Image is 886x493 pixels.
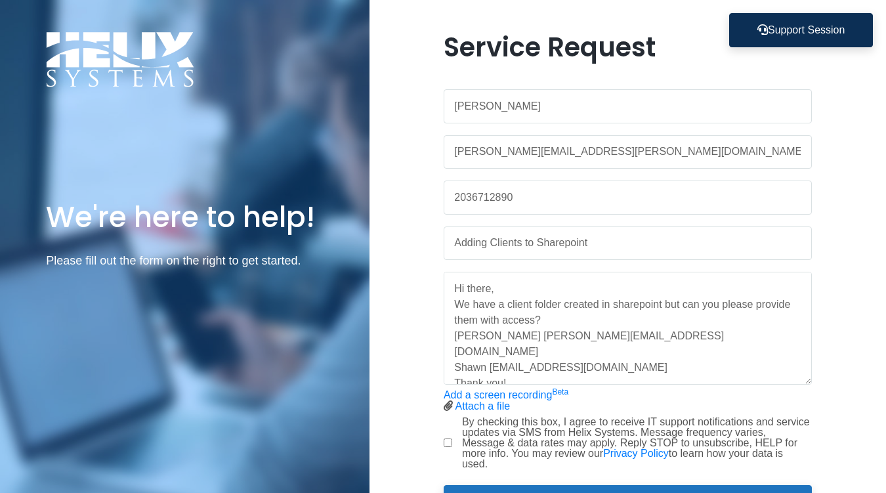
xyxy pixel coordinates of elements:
input: Phone Number [444,181,812,215]
input: Subject [444,226,812,261]
input: Work Email [444,135,812,169]
label: By checking this box, I agree to receive IT support notifications and service updates via SMS fro... [462,417,812,469]
a: Privacy Policy [603,448,669,459]
h1: We're here to help! [46,198,323,236]
img: Logo [46,32,194,87]
a: Attach a file [455,400,511,412]
h1: Service Request [444,32,812,63]
p: Please fill out the form on the right to get started. [46,251,323,270]
input: Name [444,89,812,123]
sup: Beta [552,387,568,397]
a: Add a screen recordingBeta [444,389,568,400]
button: Support Session [729,13,873,47]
